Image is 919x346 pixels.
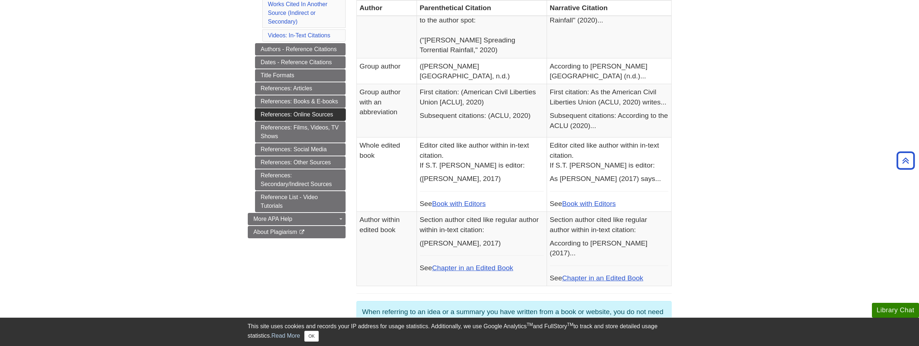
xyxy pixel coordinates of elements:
td: See [417,212,547,286]
td: See [547,137,671,212]
a: Dates - Reference Citations [255,56,346,69]
a: Videos: In-Text Citations [268,32,330,38]
a: References: Other Sources [255,156,346,169]
div: This site uses cookies and records your IP address for usage statistics. Additionally, we use Goo... [248,322,672,342]
p: Editor cited like author within in-text citation. If S.T. [PERSON_NAME] is editor: [420,140,544,170]
a: References: Films, Videos, TV Shows [255,121,346,143]
a: Works Cited In Another Source (Indirect or Secondary) [268,1,327,25]
p: Subsequent citations: (ACLU, 2020) [420,111,544,120]
p: As [PERSON_NAME] (2017) says... [550,174,668,184]
a: About Plagiarism [248,226,346,238]
a: References: Online Sources [255,108,346,121]
p: Subsequent citations: According to the ACLU (2020)... [550,111,668,131]
a: Book with Editors [432,200,486,207]
a: References: Articles [255,82,346,95]
p: First citation: (American Civil Liberties Union [ACLU], 2020) [420,87,544,107]
p: Editor cited like author within in-text citation. If S.T. [PERSON_NAME] is editor: [550,140,668,170]
p: Section author cited like regular author within in-text citation: [420,215,544,235]
a: Title Formats [255,69,346,82]
td: Author within edited book [356,212,417,286]
a: References: Secondary/Indirect Sources [255,169,346,190]
a: References: Books & E-books [255,95,346,108]
td: Whole edited book [356,137,417,212]
td: Group author [356,58,417,84]
a: Chapter in an Edited Book [432,264,513,272]
a: Back to Top [894,156,917,165]
p: First citation: As the American Civil Liberties Union (ACLU, 2020) writes... [550,87,668,107]
a: Book with Editors [562,200,616,207]
span: More APA Help [254,216,292,222]
sup: TM [527,322,533,327]
a: Authors - Reference Citations [255,43,346,55]
sup: TM [567,322,573,327]
td: ([PERSON_NAME][GEOGRAPHIC_DATA], n.d.) [417,58,547,84]
a: Reference List - Video Tutorials [255,191,346,212]
p: Section author cited like regular author within in-text citation: [550,215,668,235]
i: This link opens in a new window [299,230,305,235]
button: Library Chat [872,303,919,318]
a: Read More [271,333,300,339]
a: Chapter in an Edited Book [562,274,643,282]
p: ([PERSON_NAME], 2017) [420,174,544,184]
a: References: Social Media [255,143,346,156]
p: According to [PERSON_NAME] (2017)... [550,238,668,258]
td: Group author with an abbreviation [356,84,417,137]
td: See [417,137,547,212]
a: More APA Help [248,213,346,225]
td: According to [PERSON_NAME][GEOGRAPHIC_DATA] (n.d.)... [547,58,671,84]
span: About Plagiarism [254,229,297,235]
p: ([PERSON_NAME], 2017) [420,238,544,248]
td: See [547,212,671,286]
button: Close [304,331,318,342]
